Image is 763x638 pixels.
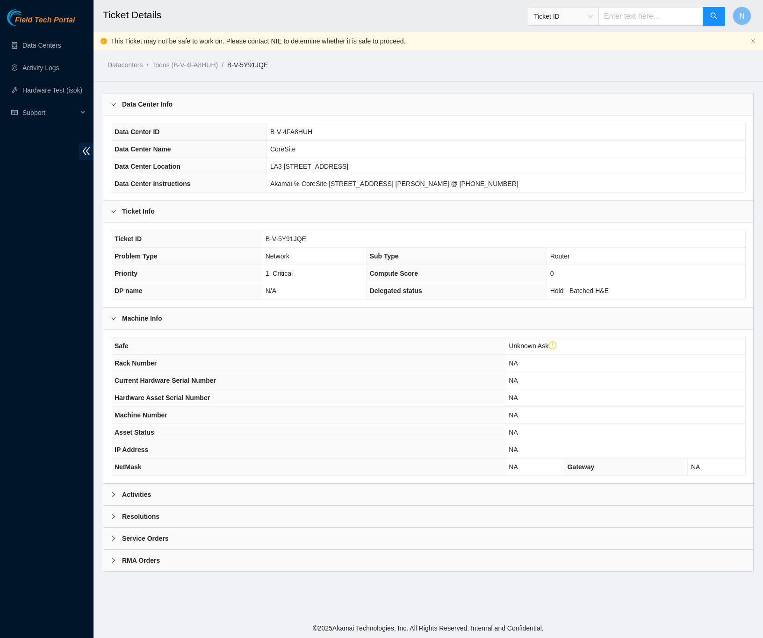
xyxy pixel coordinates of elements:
[122,511,159,522] b: Resolutions
[115,235,142,243] span: Ticket ID
[370,270,418,277] span: Compute Score
[703,7,725,26] button: search
[691,463,700,471] span: NA
[122,313,162,323] b: Machine Info
[115,463,142,471] span: NetMask
[115,359,157,367] span: Rack Number
[122,99,173,109] b: Data Center Info
[710,12,718,21] span: search
[115,163,180,170] span: Data Center Location
[103,308,753,329] div: Machine Info
[270,180,518,187] span: Akamai ℅ CoreSite [STREET_ADDRESS] [PERSON_NAME] @ [PHONE_NUMBER]
[115,446,148,453] span: IP Address
[103,484,753,505] div: Activities
[227,61,268,69] a: B-V-5Y91JQE
[733,7,751,25] button: N
[111,514,116,519] span: right
[115,394,210,401] span: Hardware Asset Serial Number
[270,128,312,136] span: B-V-4FA8HUH
[15,16,75,25] span: Field Tech Portal
[103,93,753,115] div: Data Center Info
[222,61,223,69] span: /
[115,411,167,419] span: Machine Number
[122,489,151,500] b: Activities
[22,64,59,72] a: Activity Logs
[115,128,159,136] span: Data Center ID
[270,163,348,170] span: LA3 [STREET_ADDRESS]
[115,252,158,260] span: Problem Type
[115,145,171,153] span: Data Center Name
[509,446,518,453] span: NA
[115,429,154,436] span: Asset Status
[509,394,518,401] span: NA
[509,411,518,419] span: NA
[550,252,570,260] span: Router
[122,533,169,544] b: Service Orders
[550,287,609,294] span: Hold - Batched H&E
[509,463,518,471] span: NA
[598,7,703,26] input: Enter text here...
[370,252,399,260] span: Sub Type
[11,109,18,116] span: read
[103,550,753,571] div: RMA Orders
[115,377,216,384] span: Current Hardware Serial Number
[146,61,148,69] span: /
[7,9,47,26] img: Akamai Technologies
[550,270,554,277] span: 0
[94,618,763,638] footer: © 2025 Akamai Technologies, Inc. All Rights Reserved. Internal and Confidential.
[22,103,78,122] span: Support
[115,180,191,187] span: Data Center Instructions
[7,17,75,29] a: Akamai TechnologiesField Tech Portal
[103,528,753,549] div: Service Orders
[22,42,61,49] a: Data Centers
[270,145,295,153] span: CoreSite
[22,86,82,94] a: Hardware Test (isok)
[534,9,593,23] span: Ticket ID
[750,38,756,44] button: close
[509,377,518,384] span: NA
[103,201,753,222] div: Ticket Info
[111,536,116,541] span: right
[266,287,276,294] span: N/A
[266,235,306,243] span: B-V-5Y91JQE
[108,61,143,69] a: Datacenters
[370,287,422,294] span: Delegated status
[103,506,753,527] div: Resolutions
[111,558,116,563] span: right
[79,143,94,160] span: double-left
[266,252,289,260] span: Network
[548,341,557,350] span: exclamation-circle
[122,555,160,566] b: RMA Orders
[111,208,116,214] span: right
[509,429,518,436] span: NA
[509,342,556,350] span: Unknown Ask
[115,270,137,277] span: Priority
[509,359,518,367] span: NA
[111,315,116,321] span: right
[152,61,218,69] a: Todos (B-V-4FA8HUH)
[111,101,116,107] span: right
[568,463,595,471] span: Gateway
[122,206,155,216] b: Ticket Info
[266,270,293,277] span: 1. Critical
[115,287,143,294] span: DP name
[111,492,116,497] span: right
[115,342,129,350] span: Safe
[739,10,745,22] span: N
